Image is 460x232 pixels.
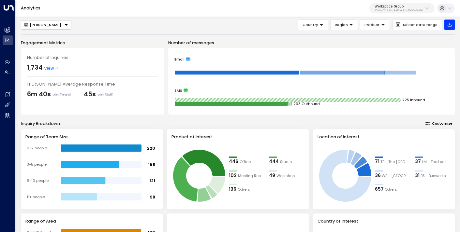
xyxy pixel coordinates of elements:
div: 31BS - Busworks [415,172,450,179]
span: Others [238,187,250,192]
div: 446 [229,158,238,165]
tspan: 98 [150,194,155,199]
div: 102Meeting Room [229,172,264,179]
span: Region [335,22,348,28]
h3: Country of Interest [318,218,450,224]
tspan: 0-2 people [27,145,47,151]
div: 36WE - Westbourne Studios [375,172,410,179]
span: BS - Busworks [421,173,446,179]
p: Workspace Group [375,5,423,8]
div: 71TB - The Biscuit Factory Business Complex [375,158,410,165]
div: 446Office [229,158,264,165]
span: Select date range [403,23,438,27]
div: [PERSON_NAME] [24,22,61,27]
div: 37LM - The Leather Market [415,158,450,165]
tspan: 11+ people [27,194,45,199]
div: [PERSON_NAME] Average Response Time [27,81,158,87]
div: 31 [415,172,420,179]
button: Product [360,20,390,30]
h3: Product of Interest [171,134,304,140]
div: 49Workshop [269,172,304,179]
div: 49 [269,172,275,179]
h3: Range of Team Size [25,134,158,140]
div: Number of Inquiries [27,54,158,61]
div: Button group with a nested menu [21,20,71,30]
tspan: 293 Outbound [294,101,320,106]
tspan: 3-5 people [27,162,47,167]
div: 102 [229,172,237,179]
div: 1,734 [27,63,43,73]
h3: Location of Interest [318,134,450,140]
div: 136Others [229,186,264,193]
button: Region [330,20,358,30]
span: Studio [280,159,292,165]
span: via Email [52,92,71,98]
h3: Range of Area [25,218,158,224]
div: 6m 40s [27,90,71,99]
button: Select date range [392,20,442,30]
span: LM - The Leather Market [422,159,450,165]
tspan: 6-10 people [27,178,49,183]
span: TB - The Biscuit Factory Business Complex [380,159,410,165]
div: 71 [375,158,379,165]
tspan: 225 Inbound [402,97,425,102]
p: Engagement Metrics [21,40,164,46]
a: Analytics [21,5,40,11]
span: Workshop [276,173,295,179]
button: [PERSON_NAME] [21,20,71,30]
button: Country [298,20,328,30]
div: SMS [174,88,448,93]
span: Country [303,22,318,28]
div: 136 [229,186,236,193]
p: 36c5ec06-2b8e-4dd6-aa1e-c77490e3446d [375,9,423,12]
tspan: 121 [149,178,155,183]
span: Others [385,187,397,192]
button: Workspace Group36c5ec06-2b8e-4dd6-aa1e-c77490e3446d [369,3,435,14]
span: Office [240,159,251,165]
p: Number of messages [168,40,455,46]
div: 45s [84,90,113,99]
div: 36 [375,172,381,179]
span: Email [174,57,185,61]
div: 37 [415,158,421,165]
div: 444Studio [269,158,304,165]
span: Product [364,22,380,28]
div: 657Others [375,186,410,193]
span: View [44,65,58,71]
span: via SMS [97,92,113,98]
div: 444 [269,158,279,165]
button: Customize [423,120,455,127]
tspan: 220 [147,145,155,151]
div: Inquiry Breakdown [21,120,60,127]
span: Meeting Room [238,173,264,179]
tspan: 158 [148,161,155,167]
div: 657 [375,186,384,193]
span: WE - Westbourne Studios [382,173,410,179]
